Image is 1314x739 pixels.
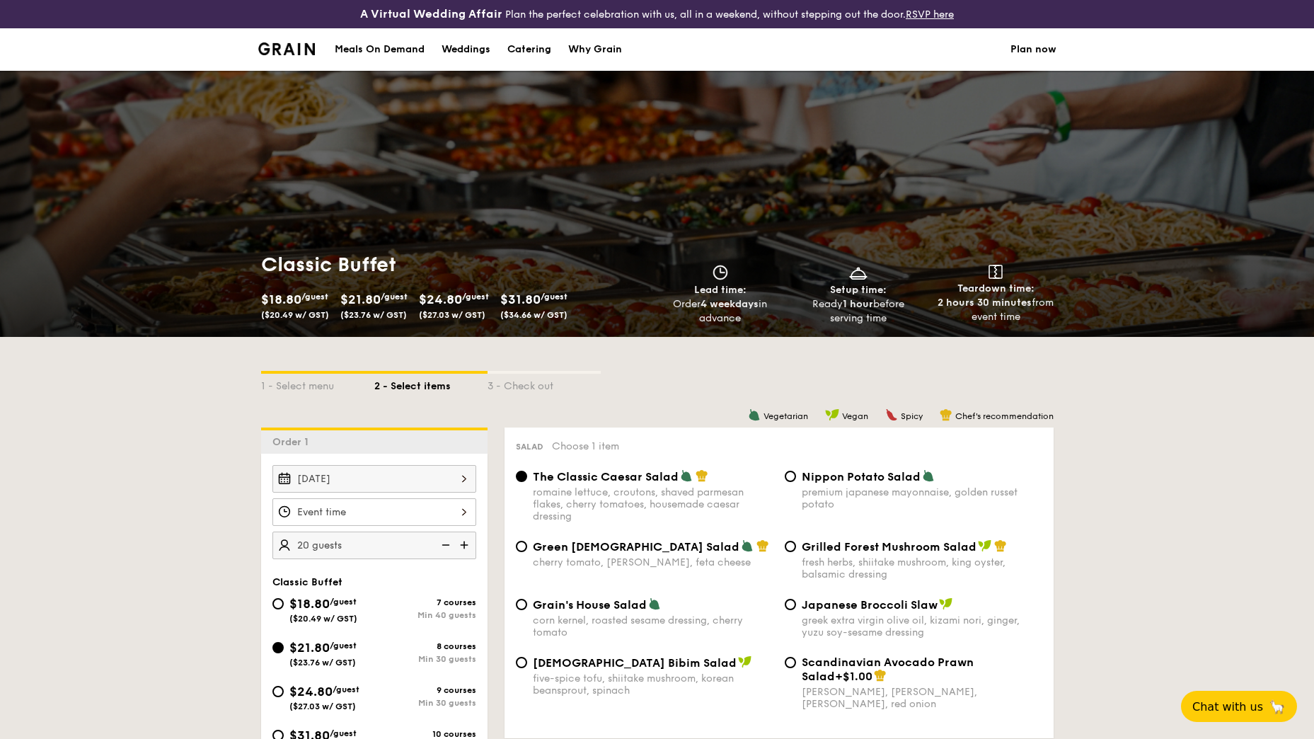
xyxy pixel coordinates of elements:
span: ($27.03 w/ GST) [289,701,356,711]
span: Green [DEMOGRAPHIC_DATA] Salad [533,540,739,554]
span: ($23.76 w/ GST) [340,310,407,320]
a: Plan now [1010,28,1056,71]
a: Catering [499,28,560,71]
span: $24.80 [419,292,462,307]
strong: 1 hour [843,298,873,310]
img: icon-vegan.f8ff3823.svg [738,655,752,668]
span: Teardown time: [957,282,1035,294]
img: icon-dish.430c3a2e.svg [848,265,869,280]
span: Grilled Forest Mushroom Salad [802,540,976,554]
div: 7 courses [374,597,476,607]
a: Why Grain [560,28,630,71]
span: Salad [516,442,543,452]
span: /guest [462,292,489,302]
span: [DEMOGRAPHIC_DATA] Bibim Salad [533,656,737,670]
span: Vegetarian [763,411,808,421]
img: icon-reduce.1d2dbef1.svg [434,532,455,558]
div: premium japanese mayonnaise, golden russet potato [802,486,1042,510]
img: icon-vegetarian.fe4039eb.svg [748,408,761,421]
a: RSVP here [906,8,954,21]
span: ($23.76 w/ GST) [289,658,356,668]
input: Event date [272,465,476,493]
div: 1 - Select menu [261,374,374,394]
div: Min 30 guests [374,654,476,664]
span: Chef's recommendation [955,411,1054,421]
span: Lead time: [694,284,747,296]
div: greek extra virgin olive oil, kizami nori, ginger, yuzu soy-sesame dressing [802,614,1042,638]
img: icon-vegan.f8ff3823.svg [825,408,839,421]
img: icon-vegetarian.fe4039eb.svg [741,539,754,552]
input: Event time [272,498,476,526]
span: $31.80 [500,292,541,307]
img: icon-spicy.37a8142b.svg [885,408,898,421]
input: $24.80/guest($27.03 w/ GST)9 coursesMin 30 guests [272,686,284,697]
div: corn kernel, roasted sesame dressing, cherry tomato [533,614,773,638]
input: [DEMOGRAPHIC_DATA] Bibim Saladfive-spice tofu, shiitake mushroom, korean beansprout, spinach [516,657,527,668]
span: /guest [330,641,357,651]
a: Logotype [258,42,316,55]
img: icon-vegan.f8ff3823.svg [978,539,992,552]
input: $18.80/guest($20.49 w/ GST)7 coursesMin 40 guests [272,598,284,609]
a: Meals On Demand [326,28,433,71]
div: Min 40 guests [374,610,476,620]
span: ($20.49 w/ GST) [261,310,329,320]
h1: Classic Buffet [261,252,652,277]
img: icon-chef-hat.a58ddaea.svg [756,539,769,552]
input: Grain's House Saladcorn kernel, roasted sesame dressing, cherry tomato [516,599,527,610]
img: Grain [258,42,316,55]
img: icon-vegetarian.fe4039eb.svg [680,469,693,482]
img: icon-chef-hat.a58ddaea.svg [696,469,708,482]
span: ($34.66 w/ GST) [500,310,567,320]
input: Nippon Potato Saladpremium japanese mayonnaise, golden russet potato [785,471,796,482]
span: Spicy [901,411,923,421]
span: Vegan [842,411,868,421]
input: Green [DEMOGRAPHIC_DATA] Saladcherry tomato, [PERSON_NAME], feta cheese [516,541,527,552]
img: icon-clock.2db775ea.svg [710,265,731,280]
span: $18.80 [289,596,330,612]
input: Scandinavian Avocado Prawn Salad+$1.00[PERSON_NAME], [PERSON_NAME], [PERSON_NAME], red onion [785,657,796,668]
input: Grilled Forest Mushroom Saladfresh herbs, shiitake mushroom, king oyster, balsamic dressing [785,541,796,552]
span: Order 1 [272,436,314,448]
div: Why Grain [568,28,622,71]
img: icon-vegetarian.fe4039eb.svg [922,469,935,482]
img: icon-chef-hat.a58ddaea.svg [874,669,887,682]
span: $21.80 [340,292,381,307]
img: icon-vegan.f8ff3823.svg [939,597,953,610]
span: /guest [330,728,357,738]
div: 2 - Select items [374,374,488,394]
div: 10 courses [374,729,476,739]
img: icon-teardown.65201eee.svg [989,265,1003,279]
div: 3 - Check out [488,374,601,394]
span: +$1.00 [835,670,872,683]
span: $21.80 [289,640,330,655]
div: fresh herbs, shiitake mushroom, king oyster, balsamic dressing [802,556,1042,580]
div: from event time [933,296,1059,324]
span: /guest [301,292,328,302]
span: $24.80 [289,684,333,699]
h4: A Virtual Wedding Affair [360,6,502,23]
span: Nippon Potato Salad [802,470,921,483]
div: cherry tomato, [PERSON_NAME], feta cheese [533,556,773,568]
input: $21.80/guest($23.76 w/ GST)8 coursesMin 30 guests [272,642,284,653]
img: icon-add.58712e84.svg [455,532,476,558]
input: The Classic Caesar Saladromaine lettuce, croutons, shaved parmesan flakes, cherry tomatoes, house... [516,471,527,482]
span: /guest [381,292,408,302]
strong: 2 hours 30 minutes [938,297,1032,309]
span: /guest [333,684,359,694]
div: Plan the perfect celebration with us, all in a weekend, without stepping out the door. [250,6,1065,23]
span: $18.80 [261,292,301,307]
div: Order in advance [657,297,784,326]
span: ($27.03 w/ GST) [419,310,485,320]
span: Choose 1 item [552,440,619,452]
span: Classic Buffet [272,576,342,588]
span: Japanese Broccoli Slaw [802,598,938,612]
span: Grain's House Salad [533,598,647,612]
div: [PERSON_NAME], [PERSON_NAME], [PERSON_NAME], red onion [802,686,1042,710]
span: ($20.49 w/ GST) [289,614,357,624]
div: 8 courses [374,641,476,651]
div: Ready before serving time [795,297,921,326]
img: icon-chef-hat.a58ddaea.svg [994,539,1007,552]
input: Japanese Broccoli Slawgreek extra virgin olive oil, kizami nori, ginger, yuzu soy-sesame dressing [785,599,796,610]
div: Min 30 guests [374,698,476,708]
strong: 4 weekdays [701,298,759,310]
